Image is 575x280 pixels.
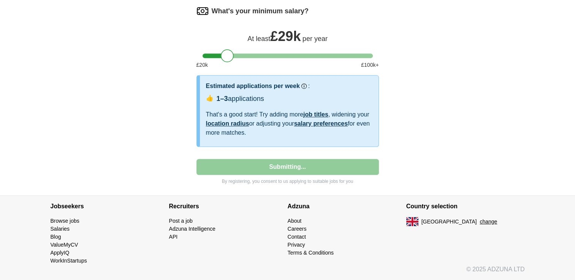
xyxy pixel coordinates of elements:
span: 1–3 [217,95,228,102]
a: Browse jobs [51,218,79,224]
button: change [480,218,497,226]
h4: Country selection [406,196,525,217]
a: Adzuna Intelligence [169,226,215,232]
span: [GEOGRAPHIC_DATA] [421,218,477,226]
span: At least [247,35,270,42]
a: Terms & Conditions [288,250,334,256]
p: By registering, you consent to us applying to suitable jobs for you [196,178,379,185]
a: ApplyIQ [51,250,70,256]
a: job titles [303,111,328,118]
a: Blog [51,234,61,240]
img: UK flag [406,217,418,226]
div: applications [217,94,264,104]
a: location radius [206,120,249,127]
span: £ 20 k [196,61,208,69]
a: Post a job [169,218,193,224]
a: WorkInStartups [51,258,87,264]
a: Contact [288,234,306,240]
span: £ 29k [270,28,301,44]
h3: Estimated applications per week [206,82,300,91]
img: salary.png [196,5,209,17]
span: 👍 [206,94,214,103]
div: © 2025 ADZUNA LTD [44,265,531,280]
label: What's your minimum salary? [212,6,309,16]
a: salary preferences [294,120,348,127]
a: Privacy [288,242,305,248]
a: Salaries [51,226,70,232]
span: per year [303,35,328,42]
div: That's a good start! Try adding more , widening your or adjusting your for even more matches. [206,110,372,137]
h3: : [308,82,310,91]
a: Careers [288,226,307,232]
a: About [288,218,302,224]
a: ValueMyCV [51,242,78,248]
button: Submitting... [196,159,379,175]
a: API [169,234,178,240]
